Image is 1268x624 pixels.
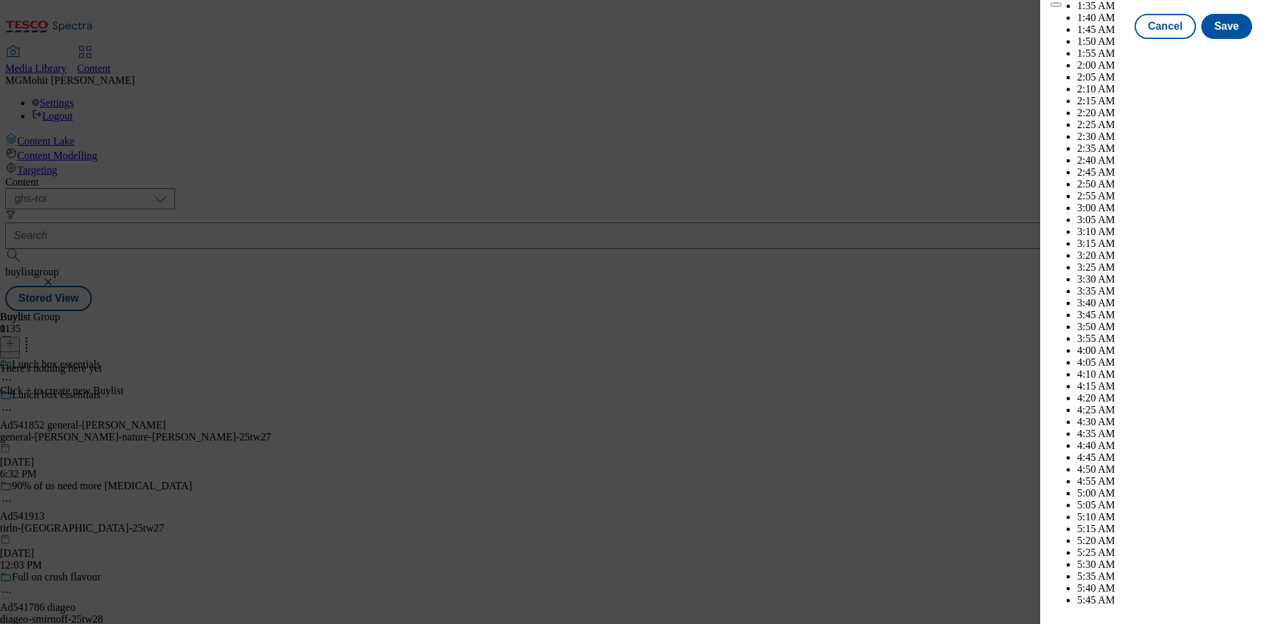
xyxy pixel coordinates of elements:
[1077,297,1257,309] li: 3:40 AM
[1077,571,1257,582] li: 5:35 AM
[1077,250,1257,261] li: 3:20 AM
[1077,143,1257,155] li: 2:35 AM
[1077,440,1257,452] li: 4:40 AM
[1077,464,1257,475] li: 4:50 AM
[1077,107,1257,119] li: 2:20 AM
[1077,48,1257,59] li: 1:55 AM
[1077,119,1257,131] li: 2:25 AM
[1135,14,1195,39] button: Cancel
[1077,178,1257,190] li: 2:50 AM
[1077,416,1257,428] li: 4:30 AM
[1077,487,1257,499] li: 5:00 AM
[1077,36,1257,48] li: 1:50 AM
[1201,14,1252,39] button: Save
[1077,511,1257,523] li: 5:10 AM
[1077,380,1257,392] li: 4:15 AM
[1077,59,1257,71] li: 2:00 AM
[1077,155,1257,166] li: 2:40 AM
[1077,71,1257,83] li: 2:05 AM
[1077,12,1257,24] li: 1:40 AM
[1077,594,1257,606] li: 5:45 AM
[1077,261,1257,273] li: 3:25 AM
[1077,202,1257,214] li: 3:00 AM
[1077,535,1257,547] li: 5:20 AM
[1077,190,1257,202] li: 2:55 AM
[1077,226,1257,238] li: 3:10 AM
[1077,368,1257,380] li: 4:10 AM
[1077,131,1257,143] li: 2:30 AM
[1077,333,1257,345] li: 3:55 AM
[1077,273,1257,285] li: 3:30 AM
[1077,238,1257,250] li: 3:15 AM
[1077,309,1257,321] li: 3:45 AM
[1077,523,1257,535] li: 5:15 AM
[1077,499,1257,511] li: 5:05 AM
[1077,83,1257,95] li: 2:10 AM
[1077,166,1257,178] li: 2:45 AM
[1077,285,1257,297] li: 3:35 AM
[1077,214,1257,226] li: 3:05 AM
[1077,357,1257,368] li: 4:05 AM
[1077,24,1257,36] li: 1:45 AM
[1077,547,1257,559] li: 5:25 AM
[1077,392,1257,404] li: 4:20 AM
[1077,321,1257,333] li: 3:50 AM
[1077,345,1257,357] li: 4:00 AM
[1077,582,1257,594] li: 5:40 AM
[1077,559,1257,571] li: 5:30 AM
[1077,95,1257,107] li: 2:15 AM
[1077,428,1257,440] li: 4:35 AM
[1077,404,1257,416] li: 4:25 AM
[1077,452,1257,464] li: 4:45 AM
[1077,475,1257,487] li: 4:55 AM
